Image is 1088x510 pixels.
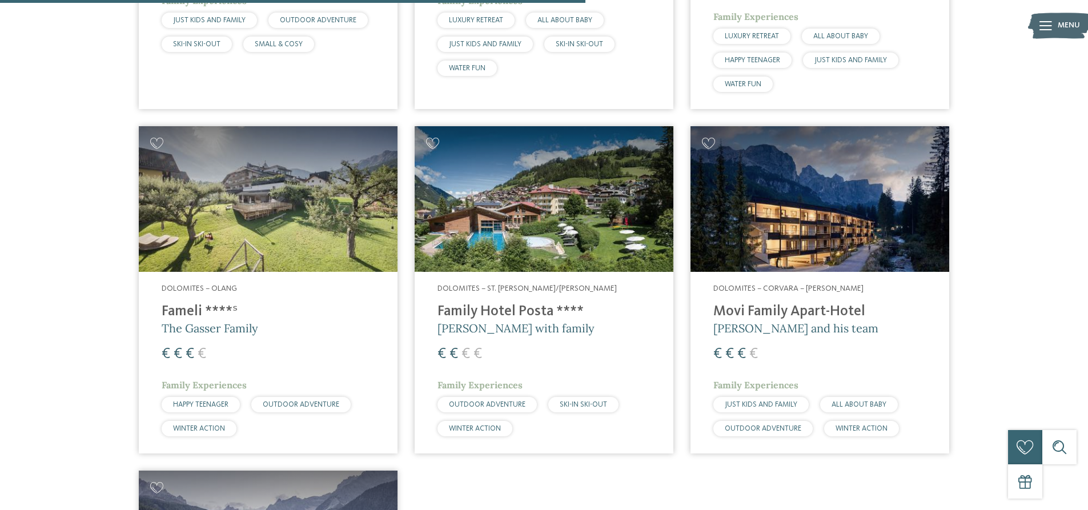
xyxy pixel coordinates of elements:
[737,347,746,362] span: €
[749,347,758,362] span: €
[449,347,458,362] span: €
[437,284,617,292] span: Dolomites – St. [PERSON_NAME]/[PERSON_NAME]
[814,57,887,64] span: JUST KIDS AND FAMILY
[437,303,651,320] h4: Family Hotel Posta ****
[690,126,949,453] a: Looking for family hotels? Find the best ones here! Dolomites – Corvara – [PERSON_NAME] Movi Fami...
[725,401,797,408] span: JUST KIDS AND FAMILY
[162,379,247,391] span: Family Experiences
[173,425,225,432] span: WINTER ACTION
[725,81,761,88] span: WATER FUN
[461,347,470,362] span: €
[713,11,798,22] span: Family Experiences
[713,321,878,335] span: [PERSON_NAME] and his team
[437,347,446,362] span: €
[713,303,926,320] h4: Movi Family Apart-Hotel
[537,17,592,24] span: ALL ABOUT BABY
[725,425,801,432] span: OUTDOOR ADVENTURE
[556,41,603,48] span: SKI-IN SKI-OUT
[813,33,868,40] span: ALL ABOUT BABY
[473,347,482,362] span: €
[162,321,258,335] span: The Gasser Family
[198,347,206,362] span: €
[449,41,521,48] span: JUST KIDS AND FAMILY
[139,126,398,272] img: Looking for family hotels? Find the best ones here!
[255,41,303,48] span: SMALL & COSY
[173,401,228,408] span: HAPPY TEENAGER
[725,57,780,64] span: HAPPY TEENAGER
[713,284,864,292] span: Dolomites – Corvara – [PERSON_NAME]
[560,401,607,408] span: SKI-IN SKI-OUT
[713,347,722,362] span: €
[725,347,734,362] span: €
[174,347,182,362] span: €
[437,321,595,335] span: [PERSON_NAME] with family
[173,41,220,48] span: SKI-IN SKI-OUT
[186,347,194,362] span: €
[173,17,246,24] span: JUST KIDS AND FAMILY
[690,126,949,272] img: Looking for family hotels? Find the best ones here!
[449,17,503,24] span: LUXURY RETREAT
[162,347,170,362] span: €
[832,401,886,408] span: ALL ABOUT BABY
[449,425,501,432] span: WINTER ACTION
[280,17,356,24] span: OUTDOOR ADVENTURE
[263,401,339,408] span: OUTDOOR ADVENTURE
[139,126,398,453] a: Looking for family hotels? Find the best ones here! Dolomites – Olang Fameli ****ˢ The Gasser Fam...
[836,425,888,432] span: WINTER ACTION
[449,65,485,72] span: WATER FUN
[162,284,237,292] span: Dolomites – Olang
[713,379,798,391] span: Family Experiences
[415,126,673,272] img: Looking for family hotels? Find the best ones here!
[415,126,673,453] a: Looking for family hotels? Find the best ones here! Dolomites – St. [PERSON_NAME]/[PERSON_NAME] F...
[725,33,779,40] span: LUXURY RETREAT
[449,401,525,408] span: OUTDOOR ADVENTURE
[437,379,523,391] span: Family Experiences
